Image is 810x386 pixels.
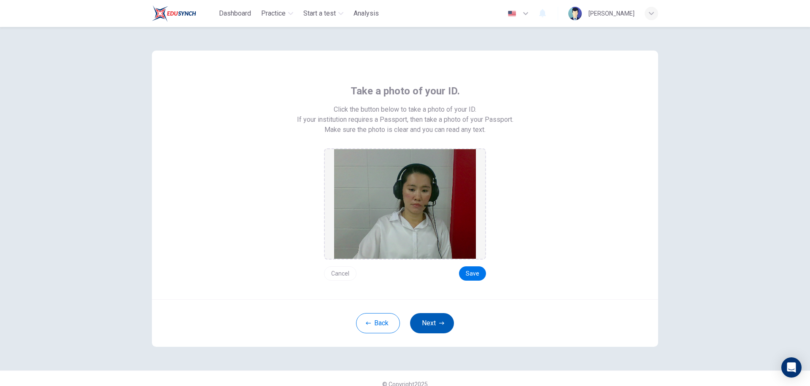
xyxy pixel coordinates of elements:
img: preview screemshot [334,149,476,259]
button: Next [410,313,454,333]
button: Save [459,266,486,281]
div: [PERSON_NAME] [589,8,634,19]
span: Take a photo of your ID. [351,84,460,98]
a: Train Test logo [152,5,216,22]
button: Practice [258,6,297,21]
img: Train Test logo [152,5,196,22]
span: Click the button below to take a photo of your ID. If your institution requires a Passport, then ... [297,105,513,125]
button: Dashboard [216,6,254,21]
div: Open Intercom Messenger [781,357,802,378]
span: Start a test [303,8,336,19]
img: en [507,11,517,17]
span: Analysis [354,8,379,19]
span: Make sure the photo is clear and you can read any text. [324,125,486,135]
button: Analysis [350,6,382,21]
img: Profile picture [568,7,582,20]
span: Practice [261,8,286,19]
span: Dashboard [219,8,251,19]
button: Back [356,313,400,333]
button: Cancel [324,266,356,281]
button: Start a test [300,6,347,21]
